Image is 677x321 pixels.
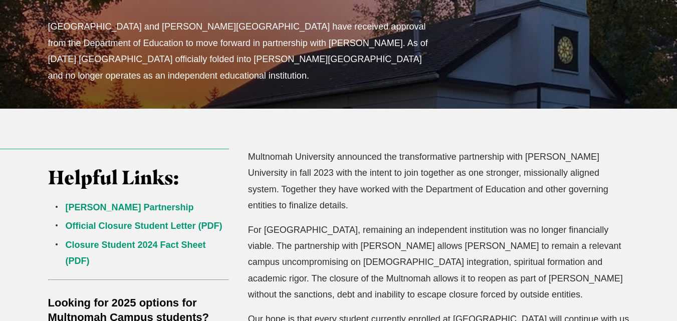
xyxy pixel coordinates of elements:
a: Closure Student 2024 Fact Sheet (PDF) [66,240,206,266]
a: Official Closure Student Letter (PDF) [66,221,222,231]
p: [GEOGRAPHIC_DATA] and [PERSON_NAME][GEOGRAPHIC_DATA] have received approval from the Department o... [48,19,435,84]
a: [PERSON_NAME] Partnership [66,202,194,212]
h3: Helpful Links: [48,166,230,189]
p: For [GEOGRAPHIC_DATA], remaining an independent institution was no longer financially viable. The... [248,222,629,303]
p: Multnomah University announced the transformative partnership with [PERSON_NAME] University in fa... [248,149,629,214]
